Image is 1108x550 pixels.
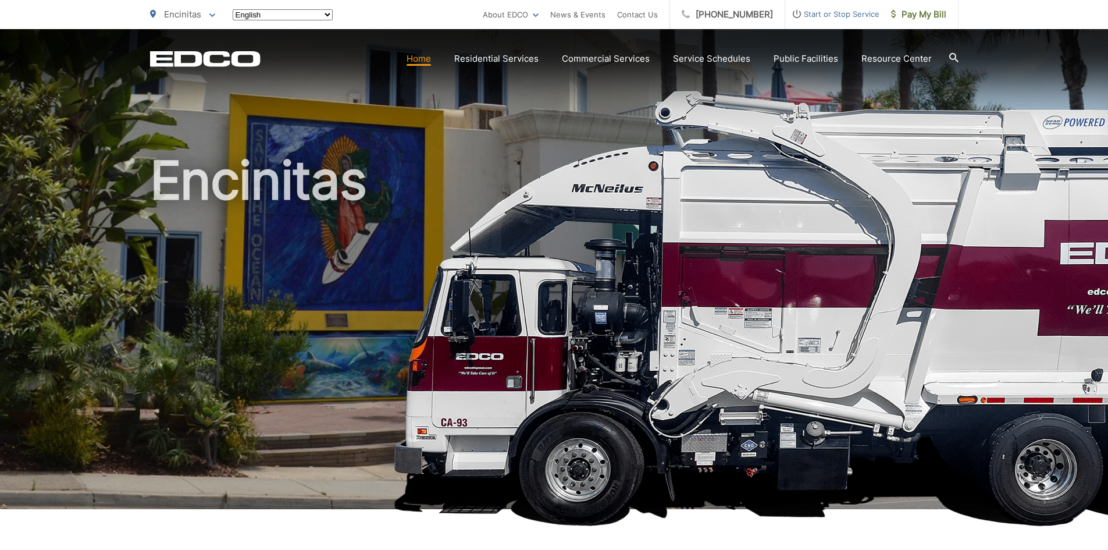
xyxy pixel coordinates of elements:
[454,52,539,66] a: Residential Services
[407,52,431,66] a: Home
[150,151,959,520] h1: Encinitas
[673,52,750,66] a: Service Schedules
[150,51,261,67] a: EDCD logo. Return to the homepage.
[617,8,658,22] a: Contact Us
[861,52,932,66] a: Resource Center
[562,52,650,66] a: Commercial Services
[774,52,838,66] a: Public Facilities
[891,8,946,22] span: Pay My Bill
[550,8,605,22] a: News & Events
[164,9,201,20] span: Encinitas
[483,8,539,22] a: About EDCO
[233,9,333,20] select: Select a language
